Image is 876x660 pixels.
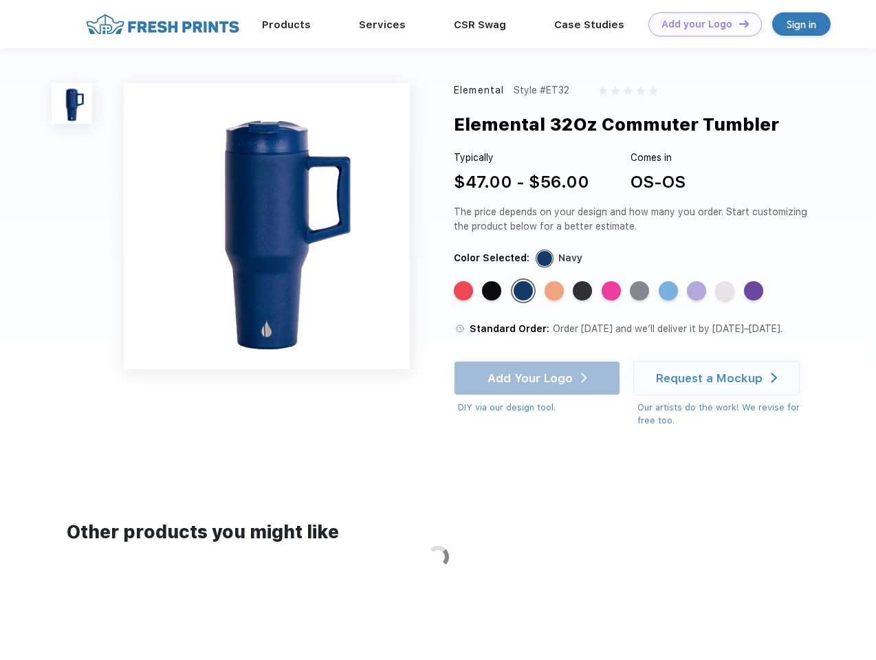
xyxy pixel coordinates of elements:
[454,322,466,335] img: standard order
[359,19,406,31] a: Services
[454,151,589,165] div: Typically
[124,83,410,369] img: func=resize&h=640
[659,281,678,300] div: Ocean Blue
[771,373,777,383] img: white arrow
[52,83,92,124] img: func=resize&h=100
[545,281,564,300] div: Peach Sunrise
[715,281,734,300] div: Matte White
[454,83,504,98] div: Elemental
[454,19,506,31] a: CSR Swag
[744,281,763,300] div: Purple
[454,251,529,265] div: Color Selected:
[454,281,473,300] div: Red
[573,281,592,300] div: Black
[514,281,533,300] div: Navy
[772,12,831,36] a: Sign in
[637,401,813,428] div: Our artists do the work! We revise for free too.
[470,323,549,334] span: Standard Order:
[599,87,607,95] img: gray_star.svg
[602,281,621,300] div: Hot Pink
[454,170,589,195] div: $47.00 - $56.00
[67,519,809,546] div: Other products you might like
[787,16,816,32] div: Sign in
[631,170,686,195] div: OS-OS
[661,19,732,30] div: Add your Logo
[631,151,686,165] div: Comes in
[262,19,311,31] a: Products
[611,87,620,95] img: gray_star.svg
[624,87,632,95] img: gray_star.svg
[630,281,649,300] div: Graphite
[454,205,813,234] div: The price depends on your design and how many you order. Start customizing the product below for ...
[649,87,657,95] img: gray_star.svg
[454,111,779,137] div: Elemental 32Oz Commuter Tumbler
[553,323,782,334] span: Order [DATE] and we’ll deliver it by [DATE]–[DATE].
[482,281,501,300] div: Black Speckle
[82,12,243,36] img: fo%20logo%202.webp
[514,83,569,98] div: Style #ET32
[458,401,620,415] div: DIY via our design tool.
[558,251,582,265] div: Navy
[637,87,645,95] img: gray_star.svg
[739,20,749,27] img: DT
[656,371,763,385] div: Request a Mockup
[687,281,706,300] div: Lilac Tie Dye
